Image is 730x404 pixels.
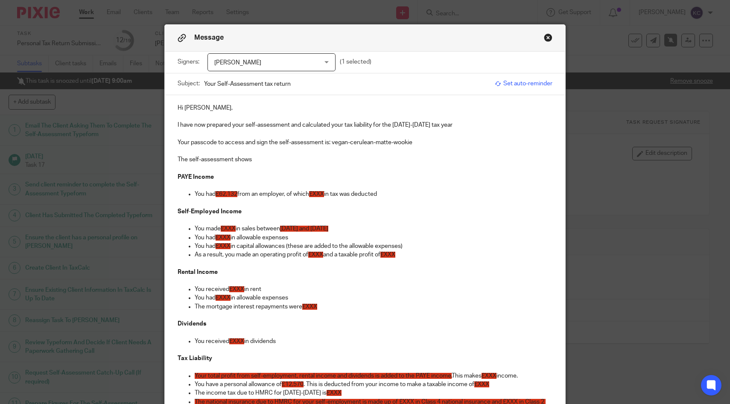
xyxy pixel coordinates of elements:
span: £XXX [482,373,496,379]
p: You had from an employer, of which in tax was deducted [195,190,553,198]
span: £XXX [380,252,395,258]
p: You made in sales between [195,224,553,233]
strong: Tax Liability [178,355,212,361]
strong: Self-Employed Income [178,209,242,215]
span: £XXX [302,304,317,310]
p: You had in allowable expenses [195,294,553,302]
p: You have a personal allowance of . This is deducted from your income to make a taxable income of [195,380,553,389]
p: You had in allowable expenses [195,233,553,242]
strong: Dividends [178,321,206,327]
span: £XXX [229,338,244,344]
strong: Rental Income [178,269,218,275]
span: £XXX [216,235,231,241]
strong: PAYE Income [178,174,214,180]
p: You received in dividends [195,337,553,346]
span: £XXX [474,381,489,387]
span: £XXX [221,226,236,232]
p: This makes income. [195,372,553,380]
span: £XXX [229,286,244,292]
p: You received in rent [195,285,553,294]
span: £12,570 [282,381,304,387]
p: The mortgage interest repayments were [195,302,553,311]
span: £XXX [216,243,231,249]
span: £XXX [308,252,323,258]
p: Hi [PERSON_NAME], [178,104,553,112]
span: Your total profit from self-employment, rental income and dividends is added to the PAYE income. [195,373,452,379]
p: Your passcode to access and sign the self-assessment is: vegan-cerulean-matte-wookie [178,138,553,147]
span: [DATE] and [DATE] [280,226,328,232]
p: I have now prepared your self-assessment and calculated your tax liability for the [DATE]-[DATE] ... [178,121,553,129]
p: The income tax due to HMRC for [DATE]-[DATE] is [195,389,553,397]
span: £XXX [309,191,324,197]
span: £62,132 [216,191,237,197]
p: You had in capital allowances (these are added to the allowable expenses) [195,242,553,250]
p: As a result, you made an operating profit of and a taxable profit of [195,250,553,259]
p: The self-assessment shows [178,155,553,164]
span: £XXX [216,295,231,301]
span: £XXX [327,390,342,396]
